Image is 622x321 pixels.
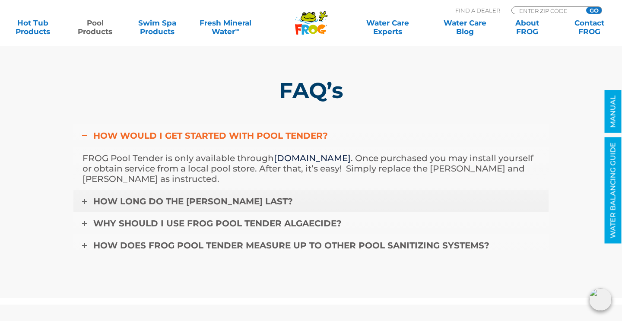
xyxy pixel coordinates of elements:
a: Why should I use FROG Pool Tender Algaecide? [73,212,549,235]
a: WATER BALANCING GUIDE [605,137,622,244]
span: Why should I use FROG Pool Tender Algaecide? [93,218,342,229]
a: [DOMAIN_NAME] [274,153,351,163]
input: Zip Code Form [518,7,577,14]
a: How does FROG Pool Tender measure up to other pool sanitizing systems? [73,234,549,257]
img: openIcon [589,288,612,311]
a: Fresh MineralWater∞ [195,19,256,36]
input: GO [586,7,602,14]
a: Water CareExperts [348,19,427,36]
span: HOW WOULD I GET STARTED WITH POOL TENDER? [93,130,328,141]
a: MANUAL [605,90,622,133]
a: Water CareBlog [441,19,489,36]
p: Find A Dealer [455,6,500,14]
a: Swim SpaProducts [133,19,181,36]
a: AboutFROG [503,19,551,36]
sup: ∞ [235,26,239,33]
h5: FAQ’s [73,79,549,103]
a: Hot TubProducts [9,19,57,36]
a: ContactFROG [565,19,613,36]
p: FROG Pool Tender is only available through . Once purchased you may install yourself or obtain se... [83,153,539,184]
a: PoolProducts [71,19,119,36]
a: HOW WOULD I GET STARTED WITH POOL TENDER? [73,124,549,147]
span: How does FROG Pool Tender measure up to other pool sanitizing systems? [93,240,489,251]
a: How long do the [PERSON_NAME] last? [73,190,549,213]
span: How long do the [PERSON_NAME] last? [93,196,293,207]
